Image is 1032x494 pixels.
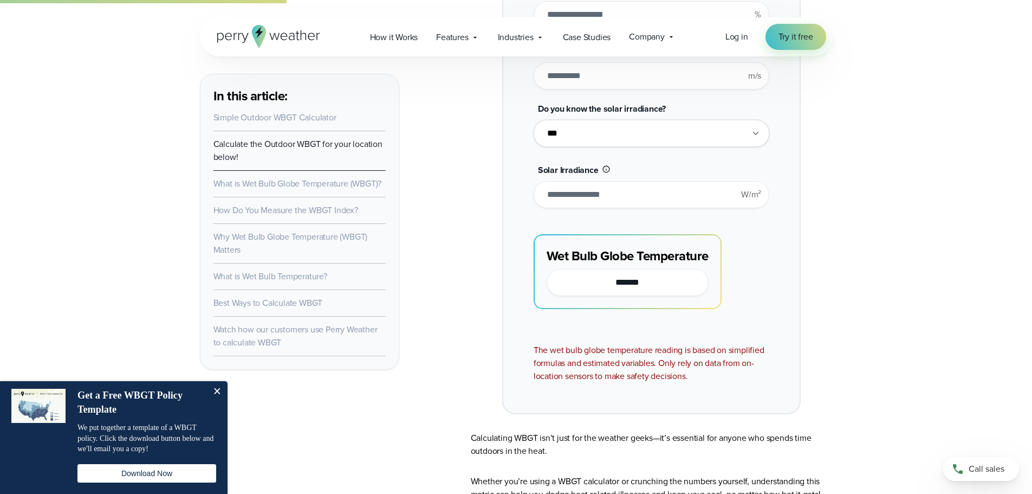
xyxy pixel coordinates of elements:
p: We put together a template of a WBGT policy. Click the download button below and we'll email you ... [77,422,216,454]
a: Why Wet Bulb Globe Temperature (WBGT) Matters [213,230,368,256]
span: Do you know the solar irradiance? [538,102,666,115]
a: Simple Outdoor WBGT Calculator [213,111,336,124]
span: Features [436,31,468,44]
span: Company [629,30,665,43]
a: Try it free [765,24,826,50]
span: Call sales [969,463,1004,476]
a: What is Wet Bulb Globe Temperature (WBGT)? [213,177,382,190]
a: How it Works [361,26,427,48]
div: The wet bulb globe temperature reading is based on simplified formulas and estimated variables. O... [534,344,769,383]
a: Best Ways to Calculate WBGT [213,297,323,309]
h4: Get a Free WBGT Policy Template [77,389,205,416]
button: Close [206,381,228,403]
a: Watch how our customers use Perry Weather to calculate WBGT [213,323,378,349]
a: Call sales [943,457,1019,481]
p: Calculating WBGT isn’t just for the weather geeks—it’s essential for anyone who spends time outdo... [471,432,833,458]
span: How it Works [370,31,418,44]
span: Case Studies [563,31,611,44]
span: Industries [498,31,534,44]
a: How Do You Measure the WBGT Index? [213,204,358,216]
img: dialog featured image [11,389,66,423]
a: What is Wet Bulb Temperature? [213,270,327,283]
a: Case Studies [554,26,620,48]
span: Solar Irradiance [538,164,599,176]
h3: In this article: [213,87,386,105]
button: Download Now [77,464,216,483]
a: Calculate the Outdoor WBGT for your location below! [213,138,382,163]
span: Try it free [778,30,813,43]
a: Log in [725,30,748,43]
